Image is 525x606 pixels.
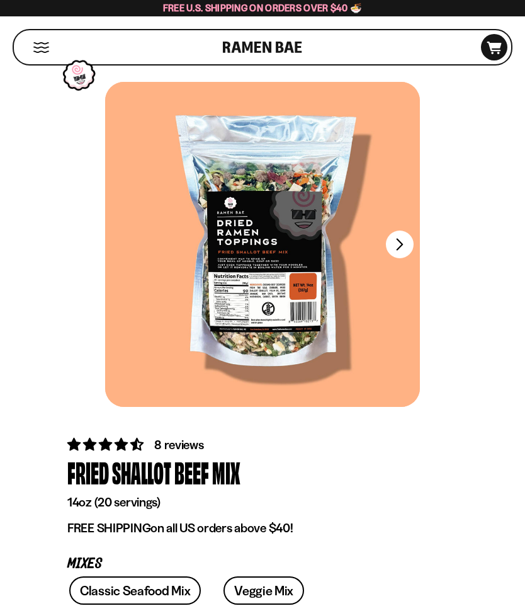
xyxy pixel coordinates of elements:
[154,437,203,452] span: 8 reviews
[33,42,50,53] button: Mobile Menu Trigger
[163,2,363,14] span: Free U.S. Shipping on Orders over $40 🍜
[67,520,458,536] p: on all US orders above $40!
[67,437,146,452] span: 4.62 stars
[212,454,240,491] div: Mix
[69,576,201,605] a: Classic Seafood Mix
[67,495,458,510] p: 14oz (20 servings)
[223,576,304,605] a: Veggie Mix
[174,454,209,491] div: Beef
[112,454,171,491] div: Shallot
[386,231,414,258] button: Next
[67,558,458,570] p: Mixes
[67,454,109,491] div: Fried
[67,520,150,535] strong: FREE SHIPPING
